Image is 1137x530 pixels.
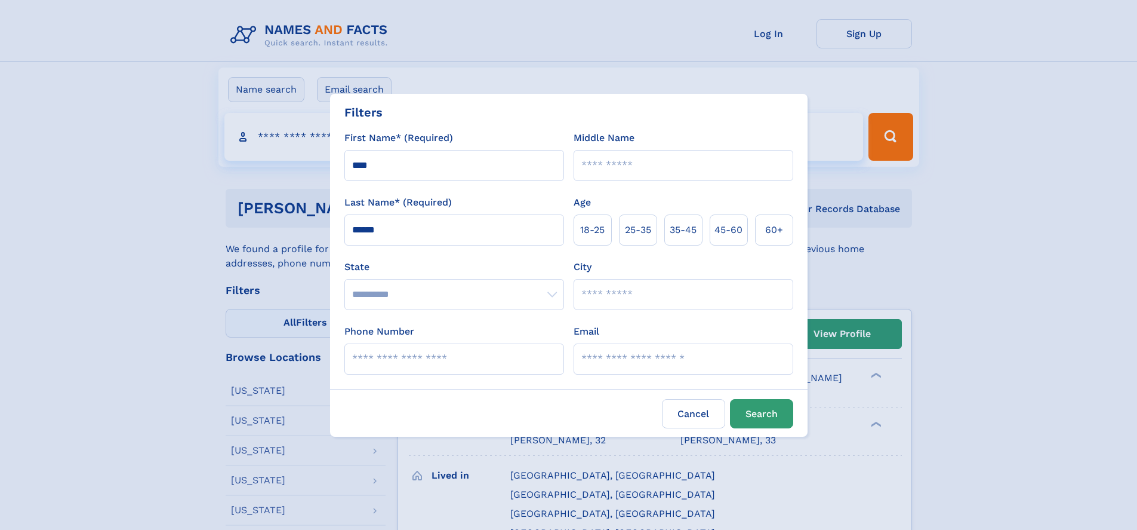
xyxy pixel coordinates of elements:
[662,399,725,428] label: Cancel
[730,399,793,428] button: Search
[714,223,742,237] span: 45‑60
[625,223,651,237] span: 25‑35
[344,195,452,210] label: Last Name* (Required)
[344,260,564,274] label: State
[344,103,383,121] div: Filters
[765,223,783,237] span: 60+
[344,324,414,339] label: Phone Number
[574,195,591,210] label: Age
[670,223,697,237] span: 35‑45
[574,260,591,274] label: City
[344,131,453,145] label: First Name* (Required)
[574,131,634,145] label: Middle Name
[580,223,605,237] span: 18‑25
[574,324,599,339] label: Email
